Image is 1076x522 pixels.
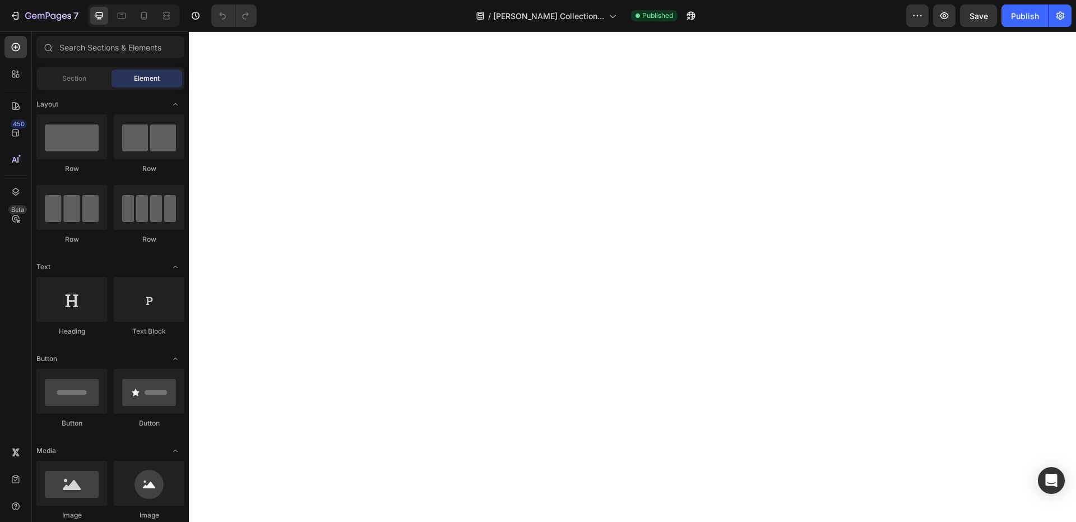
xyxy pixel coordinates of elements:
[1038,467,1065,494] div: Open Intercom Messenger
[36,446,56,456] span: Media
[114,418,184,428] div: Button
[488,10,491,22] span: /
[166,442,184,460] span: Toggle open
[1011,10,1039,22] div: Publish
[73,9,78,22] p: 7
[114,164,184,174] div: Row
[642,11,673,21] span: Published
[960,4,997,27] button: Save
[36,234,107,244] div: Row
[36,36,184,58] input: Search Sections & Elements
[36,262,50,272] span: Text
[36,326,107,336] div: Heading
[1001,4,1049,27] button: Publish
[189,31,1076,522] iframe: Design area
[970,11,988,21] span: Save
[36,354,57,364] span: Button
[36,99,58,109] span: Layout
[62,73,86,84] span: Section
[166,258,184,276] span: Toggle open
[211,4,257,27] div: Undo/Redo
[4,4,84,27] button: 7
[493,10,604,22] span: [PERSON_NAME] Collection...
[36,418,107,428] div: Button
[114,326,184,336] div: Text Block
[166,350,184,368] span: Toggle open
[8,205,27,214] div: Beta
[134,73,160,84] span: Element
[114,510,184,520] div: Image
[36,164,107,174] div: Row
[166,95,184,113] span: Toggle open
[114,234,184,244] div: Row
[11,119,27,128] div: 450
[36,510,107,520] div: Image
